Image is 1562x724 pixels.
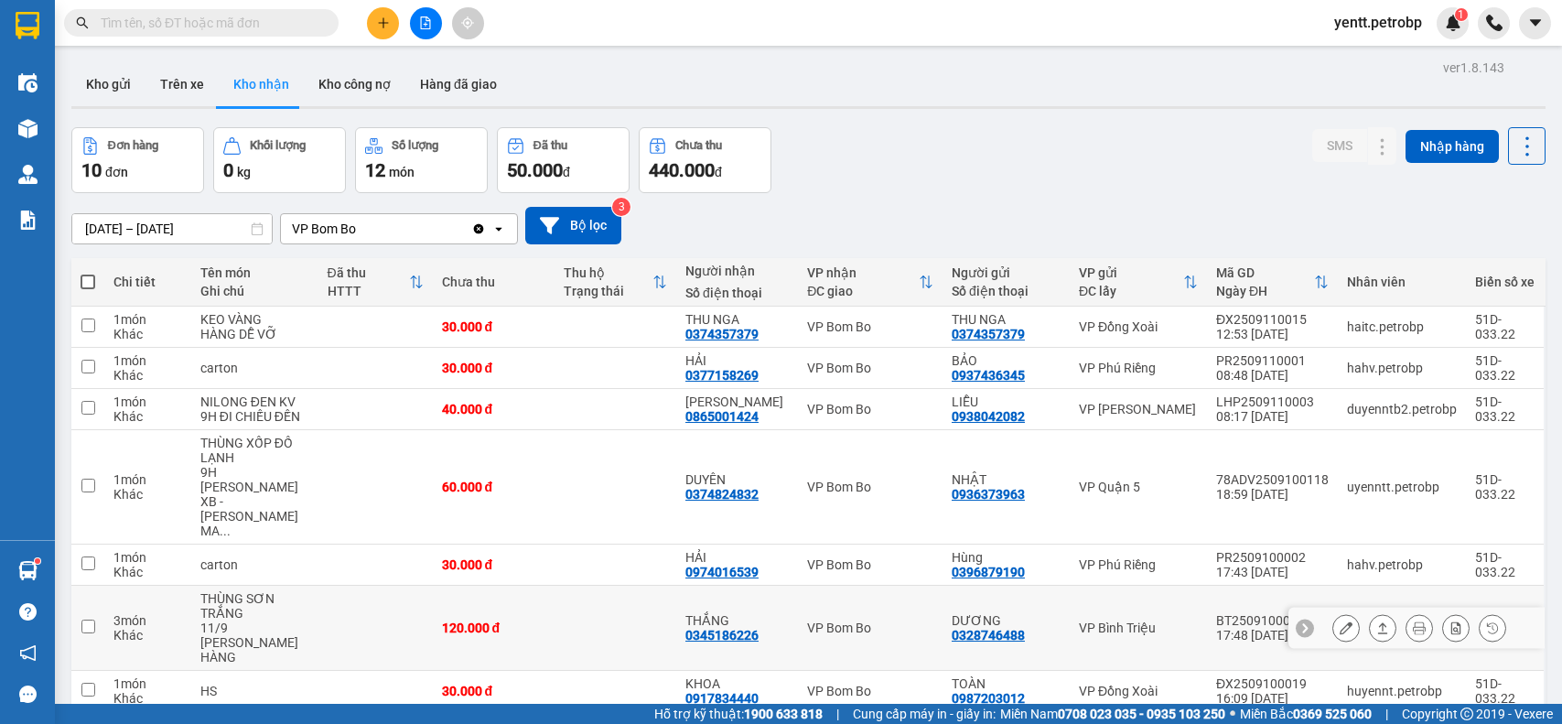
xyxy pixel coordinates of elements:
div: hahv.petrobp [1347,361,1457,375]
div: Đã thu [328,265,409,280]
div: LIỄU [952,394,1061,409]
div: 51D-033.22 [1475,472,1535,502]
div: huyennt.petrobp [1347,684,1457,698]
div: 0345186226 [685,628,759,643]
div: Hùng [952,550,1061,565]
div: 0938042082 [952,409,1025,424]
div: THẮNG [685,613,789,628]
span: 50.000 [507,159,563,181]
div: 1 món [113,353,182,368]
sup: 3 [612,198,630,216]
div: THÙNG XỐP ĐỒ LẠNH [200,436,309,465]
button: Số lượng12món [355,127,488,193]
div: Khác [113,628,182,643]
span: ... [220,524,231,538]
div: DUYÊN [685,472,789,487]
img: warehouse-icon [18,561,38,580]
span: Miền Nam [1000,704,1225,724]
span: search [76,16,89,29]
strong: 0708 023 035 - 0935 103 250 [1058,707,1225,721]
div: VP Bom Bo [807,480,933,494]
div: 08:17 [DATE] [1216,409,1329,424]
button: Trên xe [145,62,219,106]
div: Ngày ĐH [1216,284,1314,298]
div: DƯƠNG [952,613,1061,628]
th: Toggle SortBy [798,258,943,307]
div: HS [200,684,309,698]
div: ĐX2509110015 [1216,312,1329,327]
svg: Clear value [471,222,486,236]
span: yentt.petrobp [1320,11,1437,34]
div: 17:48 [DATE] [1216,628,1329,643]
div: Chưa thu [675,139,722,152]
button: Kho gửi [71,62,145,106]
span: file-add [419,16,432,29]
span: notification [19,644,37,662]
th: Toggle SortBy [1070,258,1207,307]
div: 1 món [113,676,182,691]
div: 0396879190 [952,565,1025,579]
div: 3 món [113,613,182,628]
span: Hỗ trợ kỹ thuật: [654,704,823,724]
div: KEO VÀNG [200,312,309,327]
div: 51D-033.22 [1475,353,1535,383]
span: 10 [81,159,102,181]
div: NHẬT [952,472,1061,487]
div: VP Phú Riềng [1079,361,1198,375]
div: 17:43 [DATE] [1216,565,1329,579]
img: solution-icon [18,211,38,230]
th: Toggle SortBy [555,258,676,307]
button: Đơn hàng10đơn [71,127,204,193]
span: | [1385,704,1388,724]
div: Khối lượng [250,139,306,152]
div: 11/9 NHẬN HÀNG [200,621,309,665]
div: Số lượng [392,139,438,152]
span: Cung cấp máy in - giấy in: [853,704,996,724]
div: 0377158269 [685,368,759,383]
span: aim [461,16,474,29]
span: caret-down [1527,15,1544,31]
div: HẢI [685,550,789,565]
input: Select a date range. [72,214,272,243]
span: đơn [105,165,128,179]
img: warehouse-icon [18,119,38,138]
div: carton [200,557,309,572]
button: Kho nhận [219,62,304,106]
div: 0974016539 [685,565,759,579]
div: VP Bom Bo [807,361,933,375]
div: Mã GD [1216,265,1314,280]
div: ĐC giao [807,284,919,298]
div: Ghi chú [200,284,309,298]
button: SMS [1312,129,1367,162]
div: 9H SÁNG MAI XB - CHIỀU MAI NHẬN - KHÁCH GỬI ĐỒNG Ý [200,465,309,538]
svg: open [491,222,506,236]
div: BT2509100050 [1216,613,1329,628]
span: copyright [1460,708,1473,720]
div: 16:09 [DATE] [1216,691,1329,706]
div: haitc.petrobp [1347,319,1457,334]
button: Chưa thu440.000đ [639,127,771,193]
div: 51D-033.22 [1475,312,1535,341]
span: đ [563,165,570,179]
div: 0865001424 [685,409,759,424]
div: VP nhận [807,265,919,280]
th: Toggle SortBy [318,258,433,307]
div: Đã thu [533,139,567,152]
div: LHP2509110003 [1216,394,1329,409]
div: BO KIS [685,394,789,409]
button: Bộ lọc [525,207,621,244]
div: VP Bom Bo [807,684,933,698]
div: 0937436345 [952,368,1025,383]
div: ĐC lấy [1079,284,1183,298]
span: 12 [365,159,385,181]
div: PR2509100002 [1216,550,1329,565]
div: ĐX2509100019 [1216,676,1329,691]
div: 1 món [113,550,182,565]
div: NILONG ĐEN KV [200,394,309,409]
div: VP Bom Bo [807,557,933,572]
div: VP Bom Bo [807,319,933,334]
div: TOÀN [952,676,1061,691]
div: Khác [113,487,182,502]
span: 1 [1458,8,1464,21]
div: uyenntt.petrobp [1347,480,1457,494]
